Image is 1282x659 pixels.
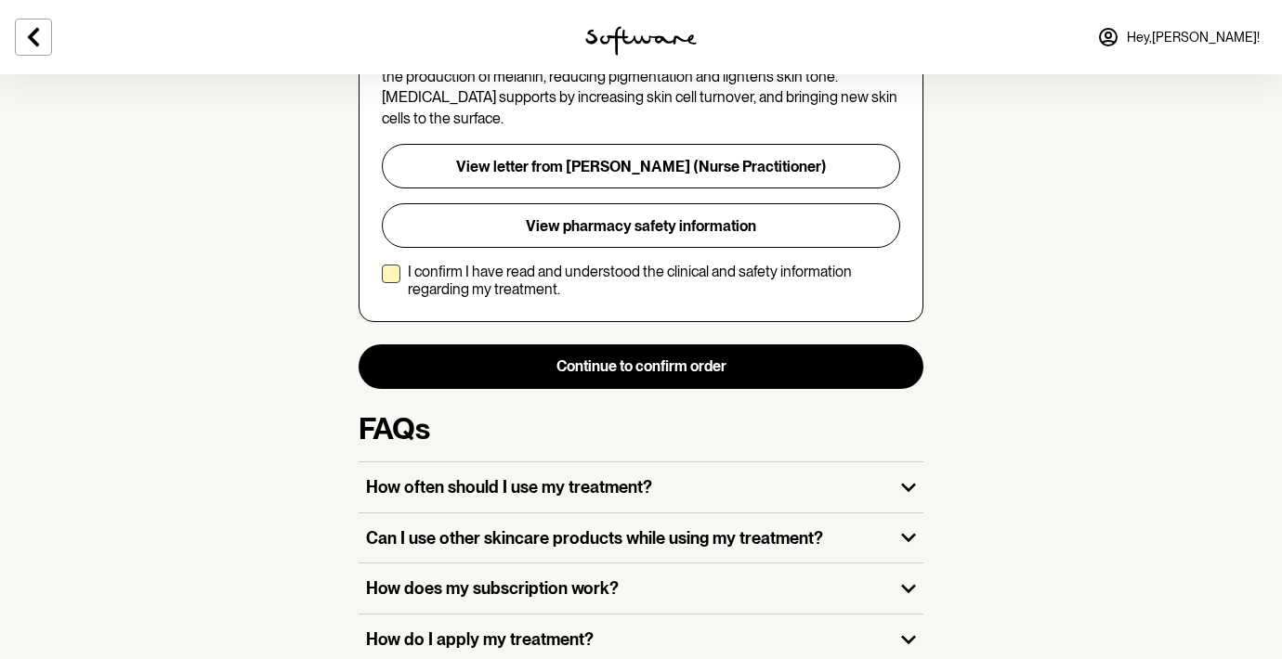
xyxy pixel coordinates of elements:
[359,563,923,614] button: How does my subscription work?
[366,477,886,497] h3: How often should I use my treatment?
[366,629,886,650] h3: How do I apply my treatment?
[359,411,923,446] h3: FAQs
[366,528,886,549] h3: Can I use other skincare products while using my treatment?
[1127,30,1260,45] span: Hey, [PERSON_NAME] !
[1086,15,1271,59] a: Hey,[PERSON_NAME]!
[585,26,697,56] img: software logo
[359,344,923,389] button: Continue to confirm order
[382,203,900,248] button: View pharmacy safety information
[359,513,923,563] button: Can I use other skincare products while using my treatment?
[359,462,923,512] button: How often should I use my treatment?
[366,578,886,599] h3: How does my subscription work?
[408,263,900,298] p: I confirm I have read and understood the clinical and safety information regarding my treatment.
[382,47,897,127] span: This is a clinically proven, prescription-grade treatment. [MEDICAL_DATA] blocks the production o...
[382,144,900,188] button: View letter from [PERSON_NAME] (Nurse Practitioner)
